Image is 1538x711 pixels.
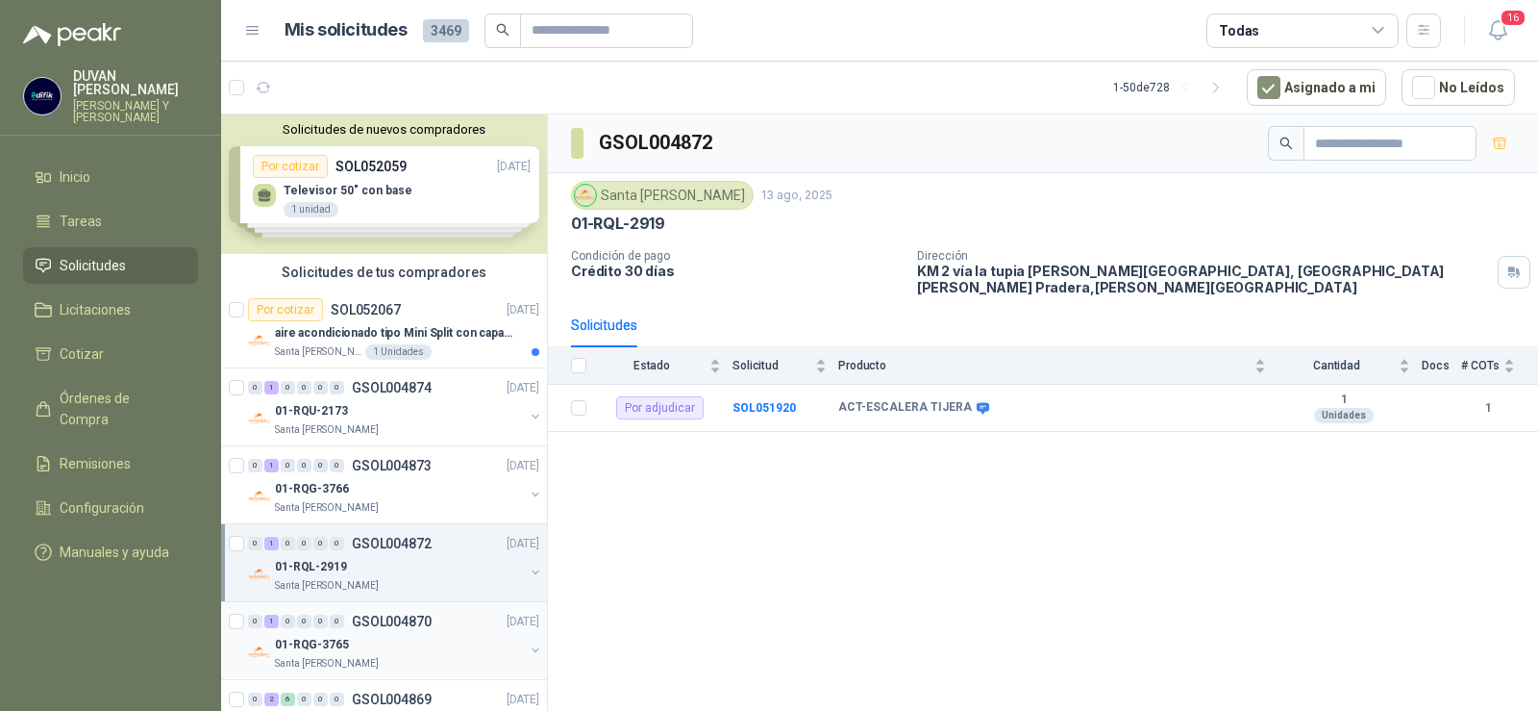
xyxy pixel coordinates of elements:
div: 0 [281,459,295,472]
span: Tareas [60,211,102,232]
th: Cantidad [1278,347,1422,385]
p: Santa [PERSON_NAME] [275,500,379,516]
span: Órdenes de Compra [60,388,180,430]
div: 0 [297,381,311,394]
div: 0 [281,381,295,394]
span: 3469 [423,19,469,42]
button: No Leídos [1402,69,1515,106]
div: 2 [264,693,279,706]
p: [PERSON_NAME] Y [PERSON_NAME] [73,100,198,123]
th: Producto [838,347,1278,385]
a: Inicio [23,159,198,195]
a: 0 1 0 0 0 0 GSOL004870[DATE] Company Logo01-RQG-3765Santa [PERSON_NAME] [248,610,543,672]
div: Solicitudes de nuevos compradoresPor cotizarSOL052059[DATE] Televisor 50" con base1 unidadPor cot... [221,114,547,254]
p: Condición de pago [571,249,902,263]
div: 0 [248,693,262,706]
div: Solicitudes de tus compradores [221,254,547,291]
span: Configuración [60,497,144,519]
div: 0 [248,381,262,394]
a: Por cotizarSOL052067[DATE] Company Logoaire acondicionado tipo Mini Split con capacidad de 12000 ... [221,291,547,368]
img: Company Logo [248,563,271,586]
p: [DATE] [507,691,539,709]
span: Licitaciones [60,299,131,320]
span: Remisiones [60,453,131,474]
div: Solicitudes [571,315,637,336]
a: 0 1 0 0 0 0 GSOL004874[DATE] Company Logo01-RQU-2173Santa [PERSON_NAME] [248,376,543,438]
p: [DATE] [507,457,539,475]
div: Santa [PERSON_NAME] [571,181,754,210]
a: Configuración [23,490,198,526]
p: [DATE] [507,379,539,397]
span: Solicitud [732,359,811,372]
div: 1 [264,615,279,628]
img: Company Logo [248,641,271,664]
b: ACT-ESCALERA TIJERA [838,400,972,416]
div: 0 [313,537,328,550]
a: Licitaciones [23,292,198,328]
p: aire acondicionado tipo Mini Split con capacidad de 12000 BTU a 110V o 220V [275,324,514,343]
a: 0 1 0 0 0 0 GSOL004873[DATE] Company Logo01-RQG-3766Santa [PERSON_NAME] [248,454,543,516]
p: [DATE] [507,613,539,631]
div: 0 [330,537,344,550]
b: 1 [1461,399,1515,418]
div: 0 [330,615,344,628]
p: [DATE] [507,301,539,319]
span: Solicitudes [60,255,126,276]
div: 0 [297,537,311,550]
p: GSOL004870 [352,615,432,628]
span: Cantidad [1278,359,1395,372]
a: Cotizar [23,336,198,372]
p: GSOL004872 [352,537,432,550]
span: search [496,23,509,37]
div: 0 [281,615,295,628]
span: Manuales y ayuda [60,542,169,563]
p: 01-RQL-2919 [571,214,665,234]
img: Company Logo [248,485,271,508]
span: Producto [838,359,1251,372]
p: Santa [PERSON_NAME] [275,656,379,672]
th: Docs [1422,347,1461,385]
span: # COTs [1461,359,1500,372]
div: 6 [281,693,295,706]
p: Santa [PERSON_NAME] [275,344,361,360]
img: Logo peakr [23,23,121,46]
p: KM 2 vía la tupia [PERSON_NAME][GEOGRAPHIC_DATA], [GEOGRAPHIC_DATA][PERSON_NAME] Pradera , [PERSO... [917,263,1490,295]
div: 0 [330,459,344,472]
p: GSOL004874 [352,381,432,394]
p: GSOL004873 [352,459,432,472]
div: 0 [313,381,328,394]
img: Company Logo [248,407,271,430]
div: 1 Unidades [365,344,432,360]
div: Todas [1219,20,1259,41]
div: Por adjudicar [616,396,704,419]
p: Santa [PERSON_NAME] [275,578,379,594]
div: Por cotizar [248,298,323,321]
div: 1 [264,459,279,472]
b: 1 [1278,393,1410,408]
p: 01-RQL-2919 [275,558,347,576]
span: search [1279,137,1293,150]
button: Asignado a mi [1247,69,1386,106]
div: 0 [330,381,344,394]
span: 16 [1500,9,1526,27]
p: 13 ago, 2025 [761,187,832,205]
div: 1 [264,537,279,550]
a: Manuales y ayuda [23,534,198,571]
h3: GSOL004872 [599,128,715,158]
th: Solicitud [732,347,838,385]
button: 16 [1480,13,1515,48]
th: # COTs [1461,347,1538,385]
span: Estado [598,359,706,372]
p: Dirección [917,249,1490,263]
span: Inicio [60,166,90,188]
div: 0 [297,693,311,706]
div: 0 [281,537,295,550]
img: Company Logo [248,329,271,352]
div: 0 [330,693,344,706]
div: 1 [264,381,279,394]
img: Company Logo [575,185,596,206]
p: GSOL004869 [352,693,432,706]
div: 0 [297,459,311,472]
div: 1 - 50 de 728 [1113,72,1231,103]
div: 0 [248,537,262,550]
